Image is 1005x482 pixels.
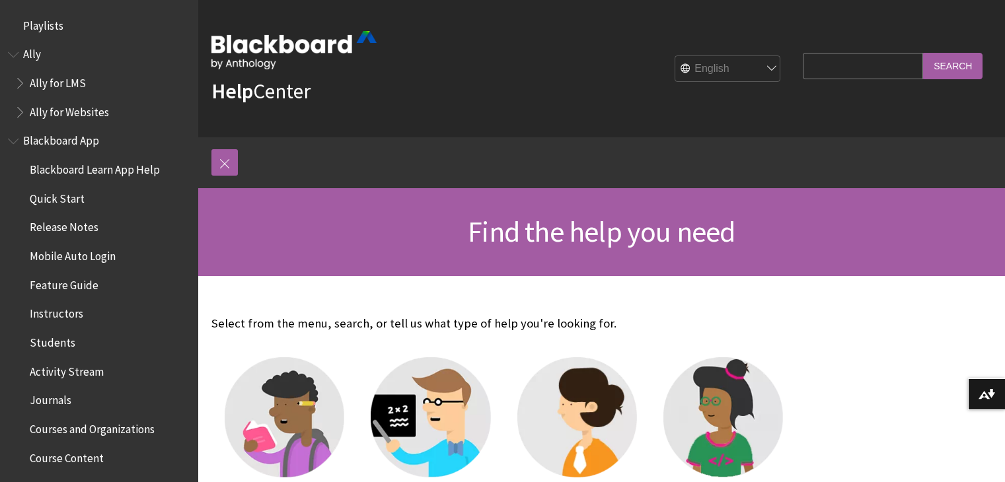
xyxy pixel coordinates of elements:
[23,44,41,61] span: Ally
[30,418,155,436] span: Courses and Organizations
[225,357,344,477] img: Student
[923,53,983,79] input: Search
[23,130,99,148] span: Blackboard App
[8,15,190,37] nav: Book outline for Playlists
[30,217,98,234] span: Release Notes
[371,357,490,477] img: Instructor
[30,245,116,263] span: Mobile Auto Login
[30,101,109,119] span: Ally for Websites
[30,188,85,205] span: Quick Start
[675,56,781,83] select: Site Language Selector
[211,78,253,104] strong: Help
[30,331,75,349] span: Students
[468,213,735,250] span: Find the help you need
[30,72,86,90] span: Ally for LMS
[30,447,104,465] span: Course Content
[30,361,104,378] span: Activity Stream
[23,15,63,32] span: Playlists
[211,315,796,332] p: Select from the menu, search, or tell us what type of help you're looking for.
[30,158,160,176] span: Blackboard Learn App Help
[30,274,98,292] span: Feature Guide
[211,78,311,104] a: HelpCenter
[517,357,637,477] img: Administrator
[30,390,71,407] span: Journals
[8,44,190,123] nav: Book outline for Anthology Ally Help
[30,303,83,321] span: Instructors
[211,31,377,69] img: Blackboard by Anthology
